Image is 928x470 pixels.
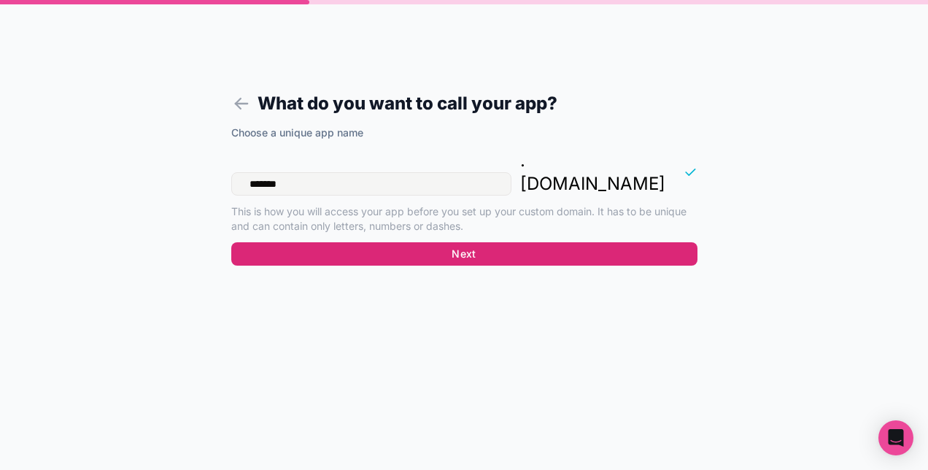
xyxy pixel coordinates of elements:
[231,242,697,266] button: Next
[878,420,913,455] div: Open Intercom Messenger
[520,149,665,196] p: . [DOMAIN_NAME]
[231,90,697,117] h1: What do you want to call your app?
[231,204,697,234] p: This is how you will access your app before you set up your custom domain. It has to be unique an...
[231,126,363,140] label: Choose a unique app name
